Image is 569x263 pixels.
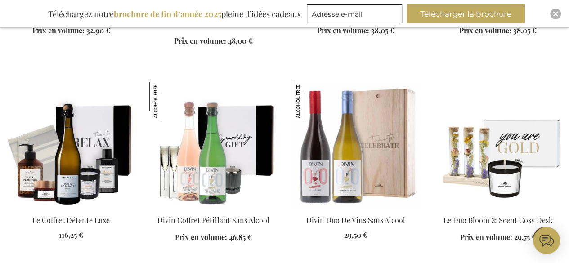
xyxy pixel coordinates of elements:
iframe: belco-activator-frame [533,227,560,254]
a: Prix en volume: 46,85 € [175,232,252,243]
a: Atelier Rebul Kit Maison Bosphorus [174,9,253,28]
a: Divin Coffret Pétillant Sans Alcool [157,215,269,225]
div: Téléchargez notre pleine d’idées cadeaux [44,4,305,23]
span: Prix en volume: [32,26,85,35]
a: Le Coffret Détente Luxe [32,215,110,225]
img: Le Coffret Détente Luxe [7,82,135,208]
span: 46,85 € [229,232,252,242]
button: Télécharger la brochure [407,4,525,23]
a: Divin Non-Alcoholic Sparkling Set Divin Coffret Pétillant Sans Alcool [149,204,277,213]
span: 29,75 € [514,232,536,242]
span: 48,00 € [228,36,253,45]
span: Prix en volume: [460,232,512,242]
img: Divin Coffret Pétillant Sans Alcool [149,82,188,120]
div: Close [550,9,561,19]
span: Prix en volume: [175,232,227,242]
span: Prix en volume: [317,26,369,35]
img: Divin Duo De Vins Sans Alcool [292,82,330,120]
span: 116,25 € [59,230,83,240]
form: marketing offers and promotions [307,4,405,26]
span: 32,90 € [86,26,110,35]
a: Prix en volume: 29,75 € [460,232,536,243]
a: Prix en volume: 38,05 € [459,26,537,36]
a: Prix en volume: 48,00 € [174,36,253,46]
a: The Bloom & Scent Cosy Desk Duo [434,204,562,213]
a: Prix en volume: 38,05 € [317,26,394,36]
span: 38,05 € [371,26,394,35]
span: 38,05 € [513,26,537,35]
img: Divin Non-Alcoholic Wine Duo [292,82,420,208]
a: Le Duo Bloom & Scent Cosy Desk [443,215,552,225]
b: brochure de fin d’année 2025 [114,9,221,19]
img: Close [553,11,558,17]
span: 29,50 € [344,230,367,240]
a: Divin Duo De Vins Sans Alcool [306,215,405,225]
input: Adresse e-mail [307,4,402,23]
span: Prix en volume: [459,26,511,35]
img: Divin Non-Alcoholic Sparkling Set [149,82,277,208]
img: The Bloom & Scent Cosy Desk Duo [434,82,562,208]
span: Prix en volume: [174,36,226,45]
a: Divin Non-Alcoholic Wine Duo Divin Duo De Vins Sans Alcool [292,204,420,213]
a: Prix en volume: 32,90 € [32,26,110,36]
a: Le Coffret Détente Luxe [7,204,135,213]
